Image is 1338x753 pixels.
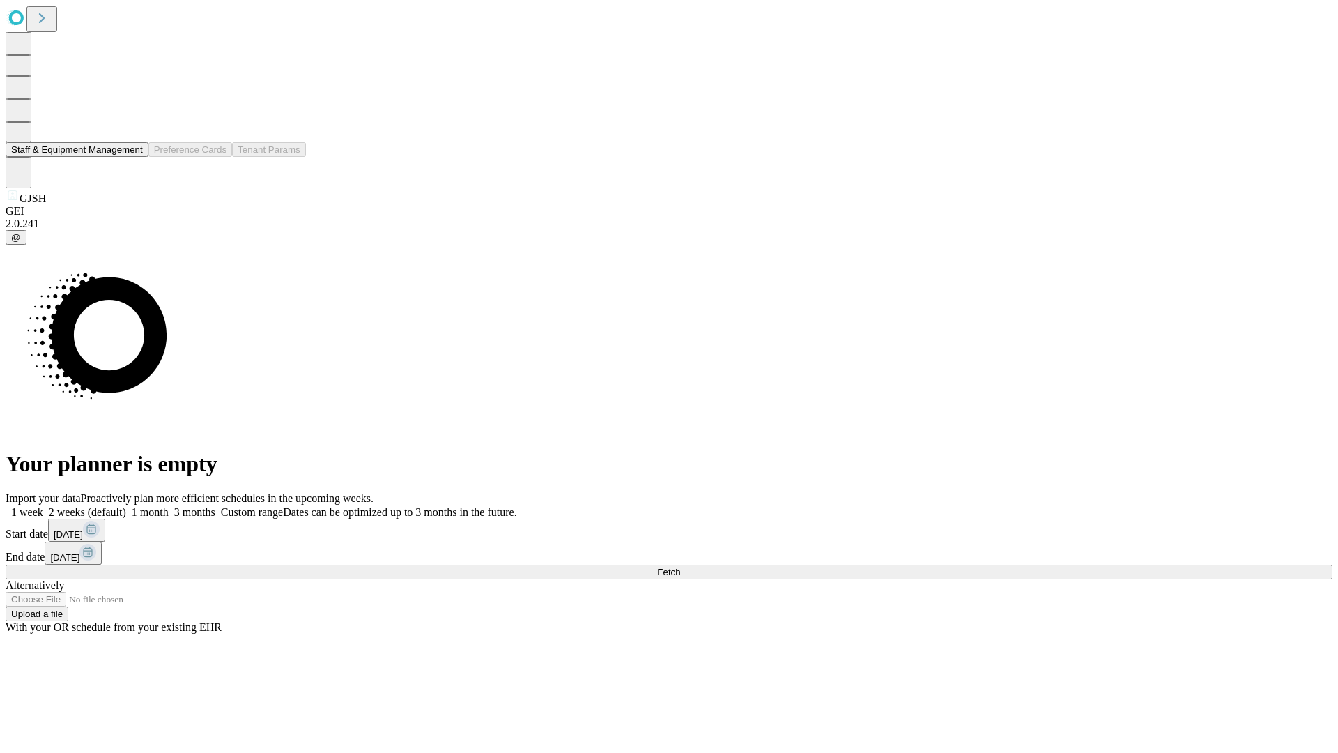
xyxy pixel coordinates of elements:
span: GJSH [20,192,46,204]
button: Staff & Equipment Management [6,142,148,157]
div: Start date [6,519,1332,542]
span: Proactively plan more efficient schedules in the upcoming weeks. [81,492,374,504]
span: Custom range [221,506,283,518]
span: 2 weeks (default) [49,506,126,518]
span: Fetch [657,567,680,577]
button: Fetch [6,565,1332,579]
button: Preference Cards [148,142,232,157]
button: [DATE] [48,519,105,542]
span: With your OR schedule from your existing EHR [6,621,222,633]
span: Alternatively [6,579,64,591]
span: 3 months [174,506,215,518]
span: 1 month [132,506,169,518]
span: Import your data [6,492,81,504]
button: [DATE] [45,542,102,565]
span: @ [11,232,21,243]
div: 2.0.241 [6,218,1332,230]
span: [DATE] [54,529,83,540]
div: End date [6,542,1332,565]
button: @ [6,230,26,245]
span: Dates can be optimized up to 3 months in the future. [283,506,516,518]
div: GEI [6,205,1332,218]
button: Upload a file [6,607,68,621]
span: [DATE] [50,552,79,563]
h1: Your planner is empty [6,451,1332,477]
button: Tenant Params [232,142,306,157]
span: 1 week [11,506,43,518]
